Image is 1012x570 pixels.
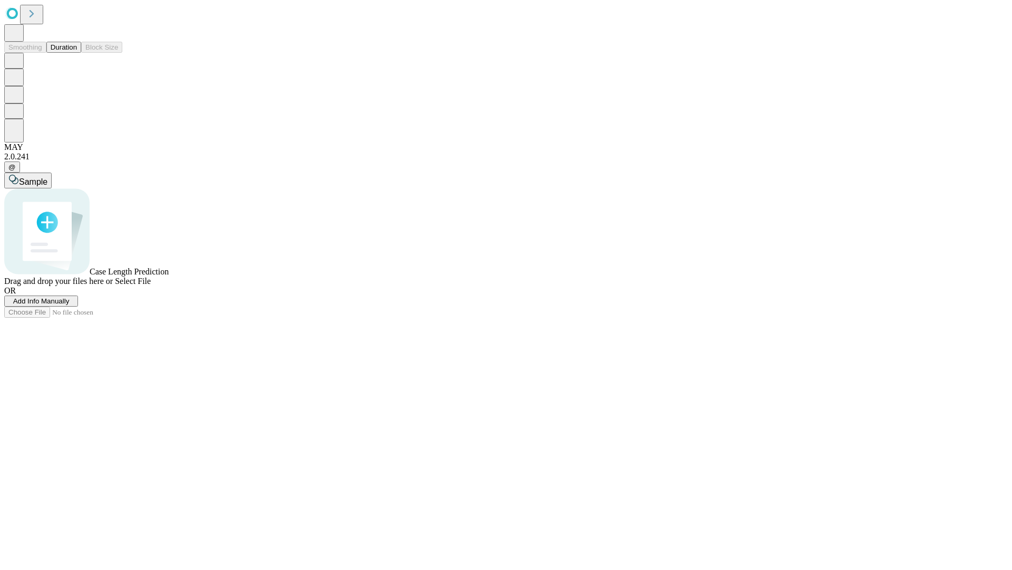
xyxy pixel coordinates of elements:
[115,277,151,286] span: Select File
[4,277,113,286] span: Drag and drop your files here or
[8,163,16,171] span: @
[4,161,20,173] button: @
[4,173,52,188] button: Sample
[90,267,169,276] span: Case Length Prediction
[4,296,78,307] button: Add Info Manually
[4,286,16,295] span: OR
[4,152,1008,161] div: 2.0.241
[81,42,122,53] button: Block Size
[19,177,47,186] span: Sample
[13,297,70,305] span: Add Info Manually
[4,142,1008,152] div: MAY
[4,42,46,53] button: Smoothing
[46,42,81,53] button: Duration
